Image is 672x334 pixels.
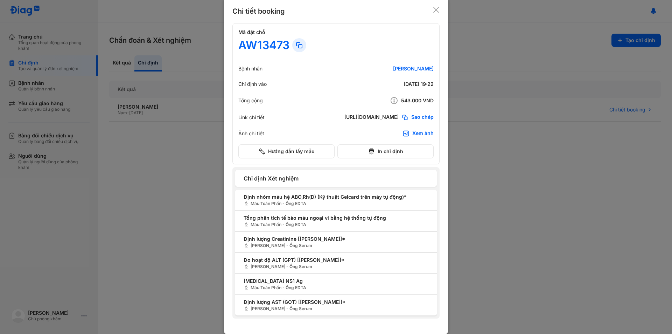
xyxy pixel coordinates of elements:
[244,243,428,249] span: [PERSON_NAME] - Ống Serum
[238,29,434,35] h4: Mã đặt chỗ
[244,306,428,312] span: [PERSON_NAME] - Ống Serum
[244,285,428,291] span: Máu Toàn Phần - Ống EDTA
[412,130,434,137] div: Xem ảnh
[244,235,428,243] span: Định lượng Creatinine [[PERSON_NAME]]*
[350,81,434,87] div: [DATE] 19:22
[244,174,428,183] span: Chỉ định Xét nghiệm
[238,66,262,72] div: Bệnh nhân
[337,144,434,158] button: In chỉ định
[238,130,264,137] div: Ảnh chi tiết
[244,214,428,221] span: Tổng phân tích tế bào máu ngoại vi bằng hệ thống tự động
[232,6,285,16] div: Chi tiết booking
[244,200,428,207] span: Máu Toàn Phần - Ống EDTA
[344,114,399,121] div: [URL][DOMAIN_NAME]
[238,38,289,52] div: AW13473
[244,298,428,306] span: Định lượng AST (GOT) [[PERSON_NAME]]*
[244,193,428,200] span: Định nhóm máu hệ ABO,Rh(D) (Kỹ thuật Gelcard trên máy tự động)*
[244,256,428,264] span: Đo hoạt độ ALT (GPT) [[PERSON_NAME]]*
[350,66,434,72] div: [PERSON_NAME]
[244,264,428,270] span: [PERSON_NAME] - Ống Serum
[238,114,265,121] div: Link chi tiết
[244,277,428,285] span: [MEDICAL_DATA] NS1 Ag
[411,114,434,121] span: Sao chép
[238,81,267,87] div: Chỉ định vào
[350,96,434,105] div: 543.000 VND
[244,221,428,228] span: Máu Toàn Phần - Ống EDTA
[238,97,263,104] div: Tổng cộng
[238,144,335,158] button: Hướng dẫn lấy mẫu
